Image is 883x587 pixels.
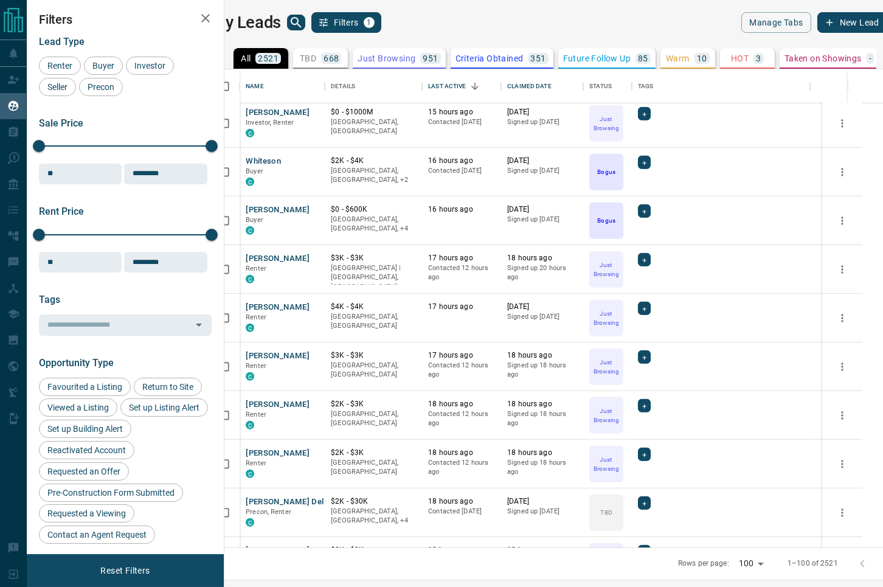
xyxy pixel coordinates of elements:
[92,560,158,581] button: Reset Filters
[428,107,495,117] p: 15 hours ago
[428,361,495,380] p: Contacted 12 hours ago
[43,382,126,392] span: Favourited a Listing
[638,253,651,266] div: +
[246,216,263,224] span: Buyer
[43,403,113,412] span: Viewed a Listing
[642,156,646,168] span: +
[507,69,552,103] div: Claimed Date
[428,545,495,555] p: 18 hours ago
[466,78,483,95] button: Sort
[642,108,646,120] span: +
[642,254,646,266] span: +
[331,117,416,136] p: [GEOGRAPHIC_DATA], [GEOGRAPHIC_DATA]
[246,119,294,127] span: Investor, Renter
[422,69,501,103] div: Last Active
[428,350,495,361] p: 17 hours ago
[138,382,198,392] span: Return to Site
[258,54,279,63] p: 2521
[246,265,266,273] span: Renter
[358,54,415,63] p: Just Browsing
[39,462,129,481] div: Requested an Offer
[507,545,577,555] p: 18 hours ago
[507,107,577,117] p: [DATE]
[246,399,310,411] button: [PERSON_NAME]
[43,530,151,540] span: Contact an Agent Request
[590,406,622,425] p: Just Browsing
[638,156,651,169] div: +
[428,117,495,127] p: Contacted [DATE]
[190,316,207,333] button: Open
[590,309,622,327] p: Just Browsing
[788,558,838,569] p: 1–100 of 2521
[246,324,254,332] div: condos.ca
[43,445,130,455] span: Reactivated Account
[39,78,76,96] div: Seller
[507,507,577,516] p: Signed up [DATE]
[39,420,131,438] div: Set up Building Alert
[666,54,690,63] p: Warm
[638,204,651,218] div: +
[642,351,646,363] span: +
[331,350,416,361] p: $3K - $3K
[246,69,264,103] div: Name
[428,399,495,409] p: 18 hours ago
[833,114,851,133] button: more
[331,215,416,234] p: West End, East End, Midtown | Central, Toronto
[331,399,416,409] p: $2K - $3K
[428,156,495,166] p: 16 hours ago
[678,558,729,569] p: Rows per page:
[331,69,355,103] div: Details
[428,166,495,176] p: Contacted [DATE]
[632,69,810,103] div: Tags
[331,204,416,215] p: $0 - $600K
[428,69,466,103] div: Last Active
[331,545,416,555] p: $3K - $3K
[507,350,577,361] p: 18 hours ago
[246,362,266,370] span: Renter
[39,504,134,523] div: Requested a Viewing
[325,69,422,103] div: Details
[590,260,622,279] p: Just Browsing
[507,312,577,322] p: Signed up [DATE]
[331,253,416,263] p: $3K - $3K
[833,406,851,425] button: more
[365,18,373,27] span: 1
[507,361,577,380] p: Signed up 18 hours ago
[507,302,577,312] p: [DATE]
[241,54,251,63] p: All
[246,508,291,516] span: Precon, Renter
[246,372,254,381] div: condos.ca
[39,526,155,544] div: Contact an Agent Request
[79,78,123,96] div: Precon
[590,114,622,133] p: Just Browsing
[246,470,254,478] div: condos.ca
[507,448,577,458] p: 18 hours ago
[638,496,651,510] div: +
[638,545,651,558] div: +
[507,496,577,507] p: [DATE]
[43,61,77,71] span: Renter
[246,518,254,527] div: condos.ca
[39,12,212,27] h2: Filters
[331,448,416,458] p: $2K - $3K
[563,54,631,63] p: Future Follow Up
[246,313,266,321] span: Renter
[507,117,577,127] p: Signed up [DATE]
[590,358,622,376] p: Just Browsing
[331,409,416,428] p: [GEOGRAPHIC_DATA], [GEOGRAPHIC_DATA]
[428,302,495,312] p: 17 hours ago
[697,54,707,63] p: 10
[638,302,651,315] div: +
[638,399,651,412] div: +
[311,12,381,33] button: Filters1
[43,509,130,518] span: Requested a Viewing
[39,484,183,502] div: Pre-Construction Form Submitted
[246,204,310,216] button: [PERSON_NAME]
[601,508,612,517] p: TBD
[331,166,416,185] p: Midtown | Central, Toronto
[39,378,131,396] div: Favourited a Listing
[84,57,123,75] div: Buyer
[331,302,416,312] p: $4K - $4K
[331,107,416,117] p: $0 - $1000M
[597,216,615,225] p: Bogus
